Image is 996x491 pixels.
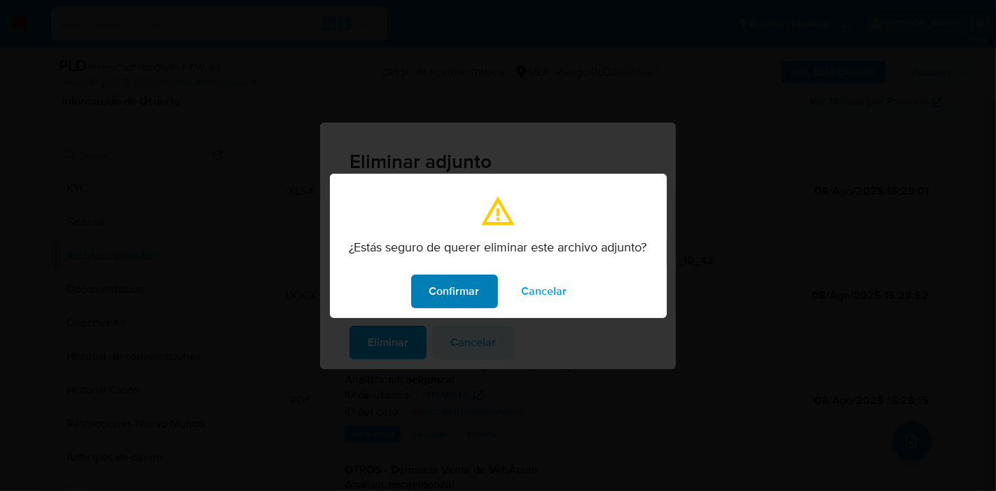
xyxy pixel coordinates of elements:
button: modal_confirmation.cancel [504,275,586,308]
span: Cancelar [522,276,567,307]
button: modal_confirmation.confirm [411,275,498,308]
div: modal_confirmation.title [330,174,667,318]
p: ¿Estás seguro de querer eliminar este archivo adjunto? [350,240,647,255]
span: Confirmar [429,276,480,307]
